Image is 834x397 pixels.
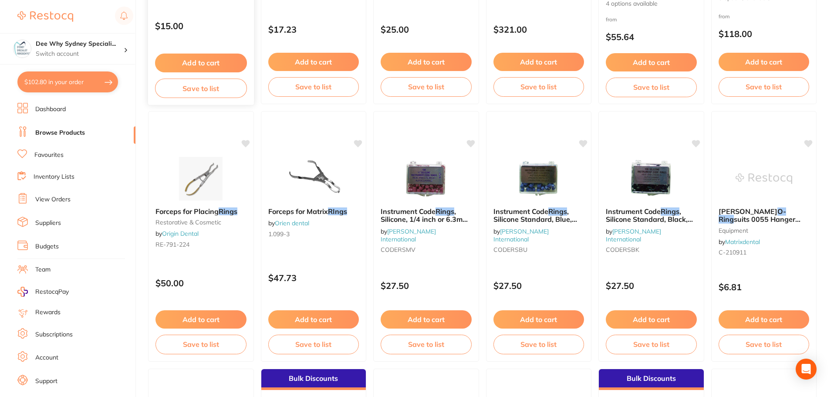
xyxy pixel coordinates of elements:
button: Save to list [719,77,810,96]
button: Add to cart [606,53,697,71]
p: $27.50 [381,281,472,291]
span: Instrument Code [606,207,661,216]
p: $27.50 [493,281,584,291]
div: Bulk Discounts [261,369,366,390]
span: from [719,13,730,20]
a: Inventory Lists [34,173,74,181]
span: , Silicone Standard, Black, Autoclavable [606,207,693,232]
em: Rings [548,207,567,216]
button: Add to cart [268,53,359,71]
span: Forceps for Matrix [268,207,328,216]
span: , Silicone, 1/4 inch or 6.3mm Diameter, Mauve Colour, 100 per Pack [381,207,469,240]
div: Bulk Discounts [599,369,704,390]
b: Forceps for Matrix RIngs [268,207,359,215]
span: 1.099-3 [268,230,290,238]
img: Forceps for Matrix RIngs [285,157,342,200]
b: Instrument Code Rings, Silicone Standard, Black, Autoclavable [606,207,697,224]
b: Instrument Code Rings, Silicone Standard, Blue, Autoclavable [493,207,584,224]
span: CODERSBU [493,246,527,254]
span: by [155,230,199,238]
img: Forceps for Placing Rings [172,157,229,200]
button: Add to cart [606,310,697,329]
a: Origin Dental [162,230,199,238]
div: Open Intercom Messenger [796,359,817,380]
button: Add to cart [719,310,810,329]
button: Save to list [493,335,584,354]
span: CODERSMV [381,246,415,254]
a: Matrixdental [725,238,760,246]
button: Add to cart [381,53,472,71]
p: $118.00 [719,29,810,39]
span: by [381,227,436,243]
span: by [493,227,549,243]
span: by [606,227,661,243]
button: Add to cart [719,53,810,71]
p: $17.23 [268,24,359,34]
a: Budgets [35,242,59,251]
em: RIngs [328,207,347,216]
span: Instrument Code [381,207,436,216]
span: [PERSON_NAME] [719,207,777,216]
p: $25.00 [381,24,472,34]
a: [PERSON_NAME] International [493,227,549,243]
a: Browse Products [35,129,85,137]
span: , Silicone Standard, Blue, Autoclavable [493,207,577,232]
span: RestocqPay [35,288,69,296]
span: RE-791-224 [155,241,189,248]
button: Save to list [155,78,247,98]
small: restorative & cosmetic [155,219,246,226]
button: Save to list [719,335,810,354]
button: Add to cart [155,54,247,72]
button: Save to list [606,335,697,354]
button: Save to list [268,335,359,354]
p: Switch account [36,50,124,58]
p: $27.50 [606,281,697,291]
img: Restocq Logo [17,11,73,22]
a: Subscriptions [35,330,73,339]
span: by [268,219,309,227]
a: Team [35,265,51,274]
a: Favourites [34,151,64,159]
a: Dashboard [35,105,66,114]
span: C-210911 [719,248,746,256]
p: $6.81 [719,282,810,292]
p: $15.00 [155,21,247,31]
a: Rewards [35,308,61,317]
a: Suppliers [35,219,61,227]
button: Add to cart [493,53,584,71]
a: [PERSON_NAME] International [606,227,661,243]
a: RestocqPay [17,287,69,297]
span: CODERSBK [606,246,639,254]
a: [PERSON_NAME] International [381,227,436,243]
h4: Dee Why Sydney Specialist Periodontics [36,40,124,48]
b: Instrument Code Rings, Silicone, 1/4 inch or 6.3mm Diameter, Mauve Colour, 100 per Pack [381,207,472,224]
img: Instrument Code Rings, Silicone Standard, Black, Autoclavable [623,157,679,200]
img: Cattani O-Ring suits 0055 Hanger Body - 210911 [736,157,792,200]
img: RestocqPay [17,287,28,297]
p: $55.64 [606,32,697,42]
a: Restocq Logo [17,7,73,27]
img: Instrument Code Rings, Silicone, 1/4 inch or 6.3mm Diameter, Mauve Colour, 100 per Pack [398,157,454,200]
button: Save to list [493,77,584,96]
span: by [719,238,760,246]
b: Cattani O-Ring suits 0055 Hanger Body - 210911 [719,207,810,224]
a: View Orders [35,195,71,204]
button: $102.80 in your order [17,71,118,92]
button: Save to list [606,78,697,97]
button: Save to list [155,335,246,354]
button: Save to list [381,335,472,354]
img: Instrument Code Rings, Silicone Standard, Blue, Autoclavable [510,157,567,200]
button: Add to cart [493,310,584,329]
em: O-Ring [719,207,786,224]
span: suits 0055 Hanger Body - 210911 [719,215,800,231]
button: Save to list [268,77,359,96]
button: Add to cart [268,310,359,329]
p: $47.73 [268,273,359,283]
a: Account [35,353,58,362]
button: Save to list [381,77,472,96]
a: Orien dental [275,219,309,227]
em: Rings [219,207,237,216]
em: Rings [436,207,454,216]
p: $321.00 [493,24,584,34]
button: Add to cart [155,310,246,329]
